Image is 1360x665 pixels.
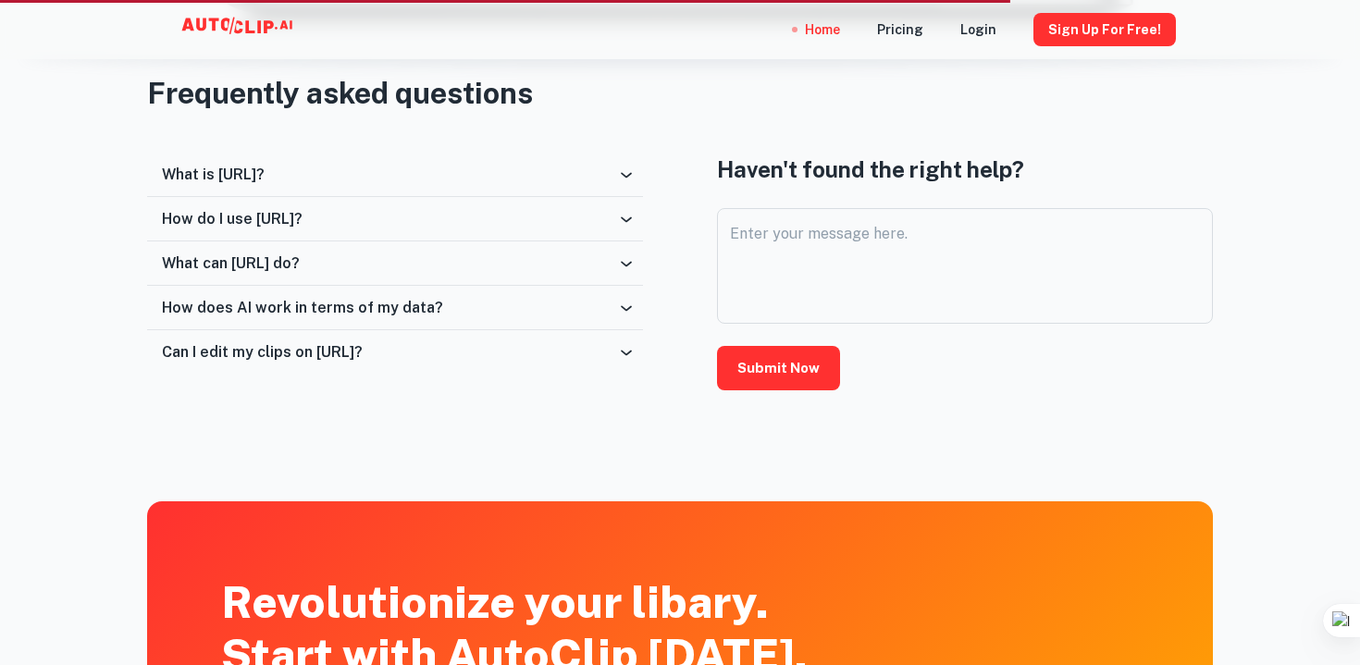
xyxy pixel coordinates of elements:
[162,210,303,228] h6: How do I use [URL]?
[147,330,643,375] div: Can I edit my clips on [URL]?
[162,299,443,316] h6: How does AI work in terms of my data?
[717,153,1213,186] h4: Haven't found the right help?
[147,286,643,330] div: How does AI work in terms of my data?
[717,346,840,390] button: Submit Now
[162,343,363,361] h6: Can I edit my clips on [URL]?
[162,166,265,183] h6: What is [URL]?
[162,254,300,272] h6: What can [URL] do?
[147,197,643,241] div: How do I use [URL]?
[147,153,643,197] div: What is [URL]?
[147,71,1213,116] h3: Frequently asked questions
[1033,13,1176,46] button: Sign Up for free!
[147,241,643,286] div: What can [URL] do?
